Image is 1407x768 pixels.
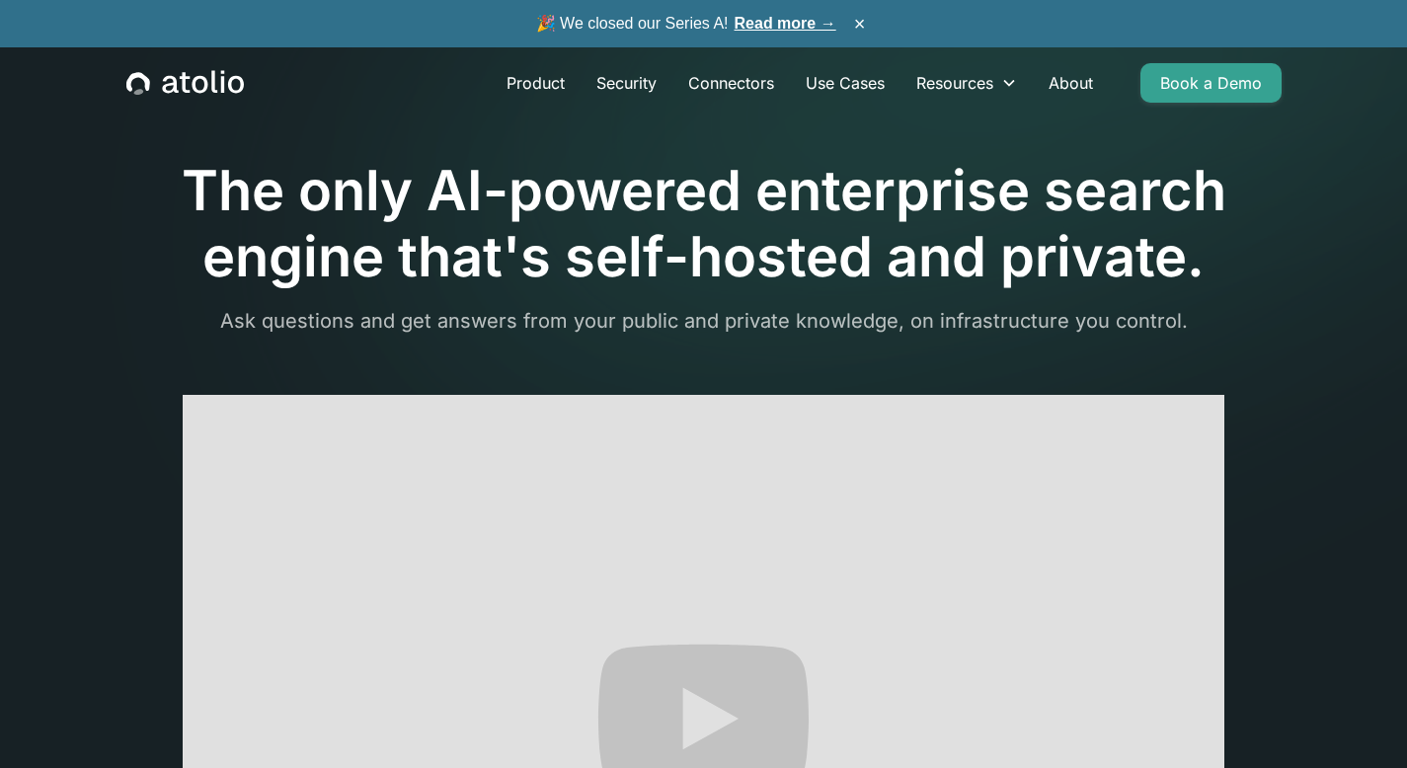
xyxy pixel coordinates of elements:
a: About [1033,63,1109,103]
p: Ask questions and get answers from your public and private knowledge, on infrastructure you control. [126,306,1282,336]
a: Book a Demo [1140,63,1282,103]
h1: The only AI-powered enterprise search engine that's self-hosted and private. [126,158,1282,290]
